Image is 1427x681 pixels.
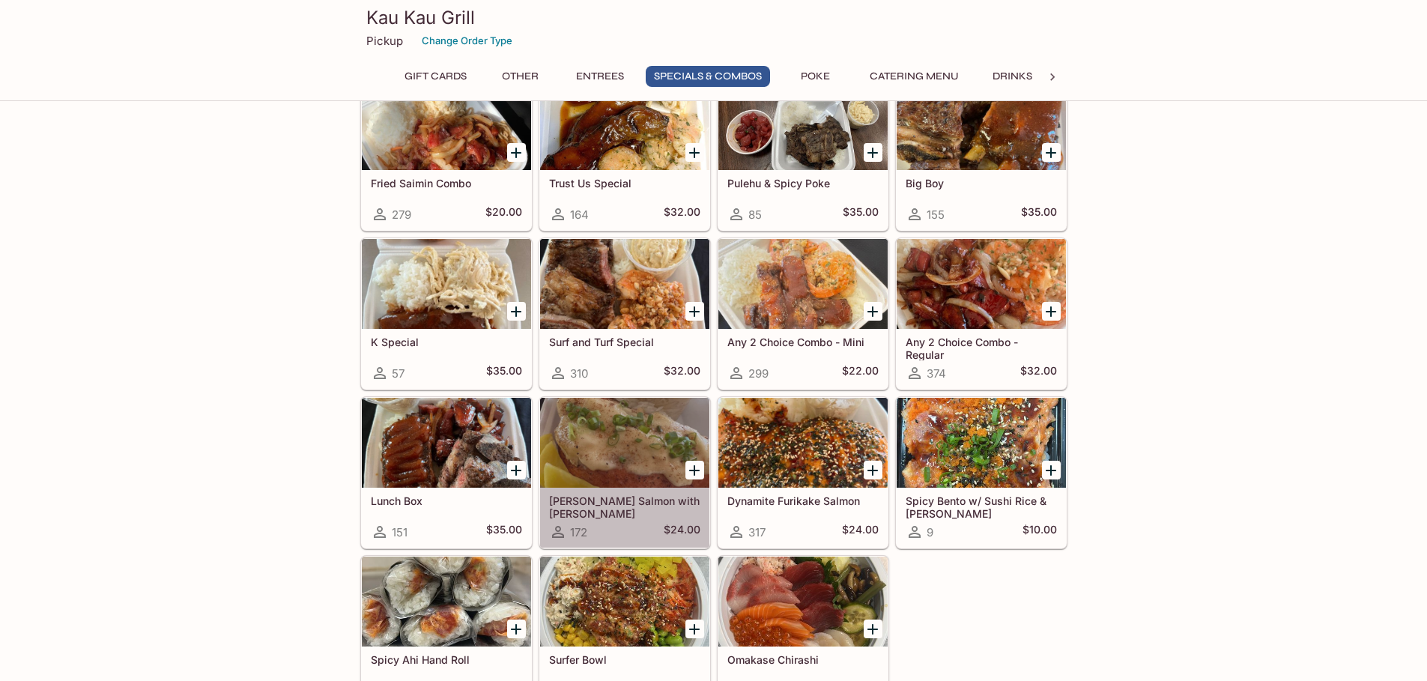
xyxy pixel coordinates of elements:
[539,79,710,231] a: Trust Us Special164$32.00
[896,397,1067,548] a: Spicy Bento w/ Sushi Rice & [PERSON_NAME]9$10.00
[566,66,634,87] button: Entrees
[979,66,1046,87] button: Drinks
[727,494,879,507] h5: Dynamite Furikake Salmon
[727,177,879,190] h5: Pulehu & Spicy Poke
[864,461,882,479] button: Add Dynamite Furikake Salmon
[1022,523,1057,541] h5: $10.00
[362,239,531,329] div: K Special
[549,336,700,348] h5: Surf and Turf Special
[371,336,522,348] h5: K Special
[362,557,531,647] div: Spicy Ahi Hand Roll
[727,653,879,666] h5: Omakase Chirashi
[927,525,933,539] span: 9
[549,494,700,519] h5: [PERSON_NAME] Salmon with [PERSON_NAME]
[664,523,700,541] h5: $24.00
[906,494,1057,519] h5: Spicy Bento w/ Sushi Rice & [PERSON_NAME]
[718,238,888,390] a: Any 2 Choice Combo - Mini299$22.00
[392,208,411,222] span: 279
[366,34,403,48] p: Pickup
[570,366,588,381] span: 310
[685,620,704,638] button: Add Surfer Bowl
[718,398,888,488] div: Dynamite Furikake Salmon
[897,239,1066,329] div: Any 2 Choice Combo - Regular
[486,523,522,541] h5: $35.00
[685,143,704,162] button: Add Trust Us Special
[371,177,522,190] h5: Fried Saimin Combo
[396,66,475,87] button: Gift Cards
[843,205,879,223] h5: $35.00
[864,302,882,321] button: Add Any 2 Choice Combo - Mini
[549,653,700,666] h5: Surfer Bowl
[897,80,1066,170] div: Big Boy
[1042,302,1061,321] button: Add Any 2 Choice Combo - Regular
[415,29,519,52] button: Change Order Type
[487,66,554,87] button: Other
[864,143,882,162] button: Add Pulehu & Spicy Poke
[507,461,526,479] button: Add Lunch Box
[507,302,526,321] button: Add K Special
[1042,461,1061,479] button: Add Spicy Bento w/ Sushi Rice & Nori
[539,397,710,548] a: [PERSON_NAME] Salmon with [PERSON_NAME]172$24.00
[727,336,879,348] h5: Any 2 Choice Combo - Mini
[685,461,704,479] button: Add Ora King Salmon with Aburi Garlic Mayo
[371,494,522,507] h5: Lunch Box
[718,557,888,647] div: Omakase Chirashi
[927,366,946,381] span: 374
[540,398,709,488] div: Ora King Salmon with Aburi Garlic Mayo
[782,66,849,87] button: Poke
[486,364,522,382] h5: $35.00
[664,364,700,382] h5: $32.00
[1020,364,1057,382] h5: $32.00
[718,80,888,170] div: Pulehu & Spicy Poke
[906,336,1057,360] h5: Any 2 Choice Combo - Regular
[748,208,762,222] span: 85
[927,208,945,222] span: 155
[664,205,700,223] h5: $32.00
[570,525,587,539] span: 172
[485,205,522,223] h5: $20.00
[718,397,888,548] a: Dynamite Furikake Salmon317$24.00
[748,366,769,381] span: 299
[366,6,1061,29] h3: Kau Kau Grill
[540,80,709,170] div: Trust Us Special
[539,238,710,390] a: Surf and Turf Special310$32.00
[540,239,709,329] div: Surf and Turf Special
[362,398,531,488] div: Lunch Box
[646,66,770,87] button: Specials & Combos
[896,238,1067,390] a: Any 2 Choice Combo - Regular374$32.00
[507,143,526,162] button: Add Fried Saimin Combo
[864,620,882,638] button: Add Omakase Chirashi
[748,525,766,539] span: 317
[392,525,408,539] span: 151
[392,366,405,381] span: 57
[371,653,522,666] h5: Spicy Ahi Hand Roll
[540,557,709,647] div: Surfer Bowl
[361,238,532,390] a: K Special57$35.00
[842,364,879,382] h5: $22.00
[842,523,879,541] h5: $24.00
[507,620,526,638] button: Add Spicy Ahi Hand Roll
[906,177,1057,190] h5: Big Boy
[361,79,532,231] a: Fried Saimin Combo279$20.00
[861,66,967,87] button: Catering Menu
[896,79,1067,231] a: Big Boy155$35.00
[1042,143,1061,162] button: Add Big Boy
[362,80,531,170] div: Fried Saimin Combo
[1021,205,1057,223] h5: $35.00
[718,239,888,329] div: Any 2 Choice Combo - Mini
[570,208,589,222] span: 164
[549,177,700,190] h5: Trust Us Special
[897,398,1066,488] div: Spicy Bento w/ Sushi Rice & Nori
[718,79,888,231] a: Pulehu & Spicy Poke85$35.00
[361,397,532,548] a: Lunch Box151$35.00
[685,302,704,321] button: Add Surf and Turf Special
